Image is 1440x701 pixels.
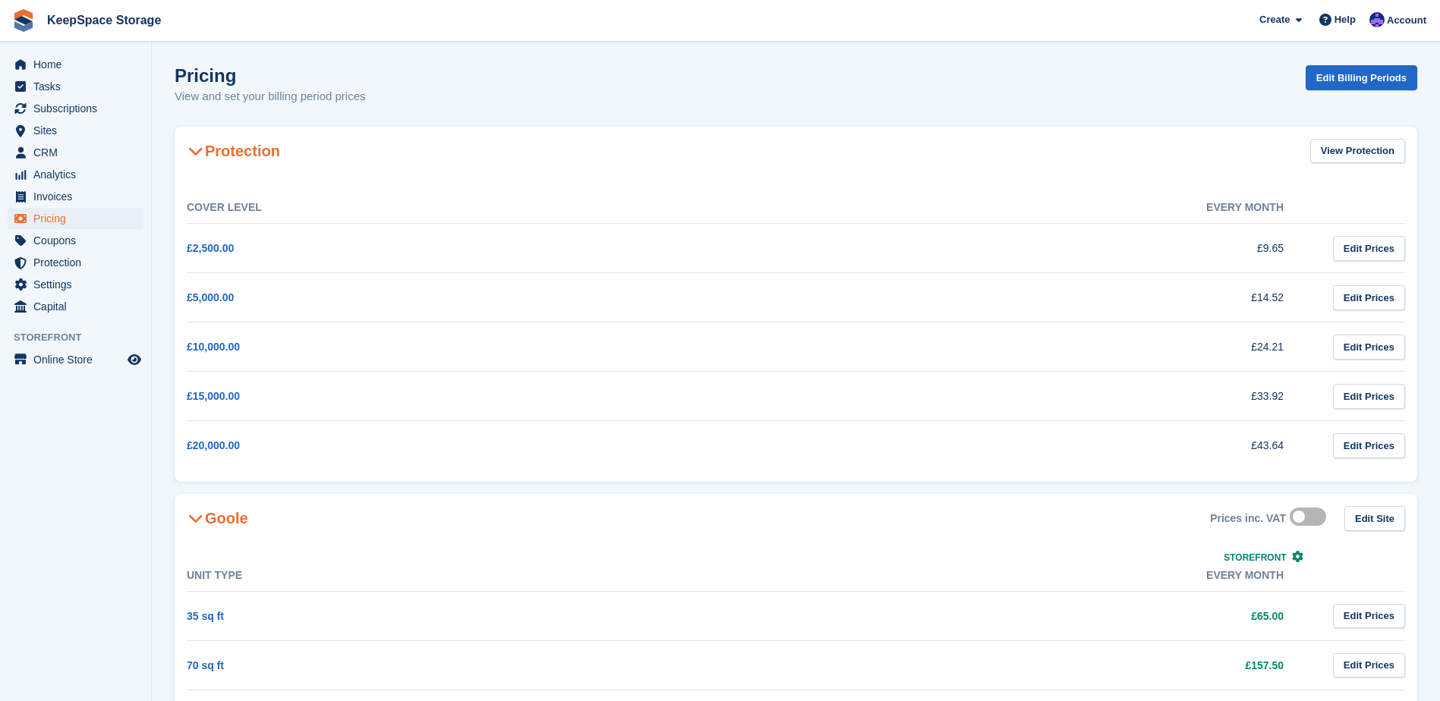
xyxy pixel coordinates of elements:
[175,65,366,86] h1: Pricing
[33,349,124,370] span: Online Store
[8,208,143,229] a: menu
[1224,552,1286,563] span: Storefront
[8,274,143,295] a: menu
[8,54,143,75] a: menu
[33,98,124,119] span: Subscriptions
[1333,433,1405,458] a: Edit Prices
[187,509,248,527] h2: Goole
[33,296,124,317] span: Capital
[1344,506,1405,531] a: Edit Site
[751,560,1315,592] th: Every month
[1333,604,1405,629] a: Edit Prices
[8,349,143,370] a: menu
[14,330,151,345] span: Storefront
[1333,236,1405,261] a: Edit Prices
[187,291,234,303] a: £5,000.00
[8,186,143,207] a: menu
[33,76,124,97] span: Tasks
[1259,12,1290,27] span: Create
[187,390,240,402] a: £15,000.00
[1333,335,1405,360] a: Edit Prices
[1333,384,1405,409] a: Edit Prices
[33,142,124,163] span: CRM
[1369,12,1385,27] img: Chloe Clark
[8,98,143,119] a: menu
[8,296,143,317] a: menu
[187,439,240,451] a: £20,000.00
[187,242,234,254] a: £2,500.00
[33,208,124,229] span: Pricing
[751,224,1315,273] td: £9.65
[33,164,124,185] span: Analytics
[751,273,1315,322] td: £14.52
[33,252,124,273] span: Protection
[187,659,224,671] a: 70 sq ft
[8,142,143,163] a: menu
[8,230,143,251] a: menu
[187,341,240,353] a: £10,000.00
[33,120,124,141] span: Sites
[175,88,366,105] p: View and set your billing period prices
[1210,512,1286,525] div: Prices inc. VAT
[187,610,224,622] a: 35 sq ft
[1334,12,1356,27] span: Help
[1306,65,1417,90] a: Edit Billing Periods
[33,54,124,75] span: Home
[751,640,1315,690] td: £157.50
[751,591,1315,640] td: £65.00
[1224,552,1303,563] a: Storefront
[8,76,143,97] a: menu
[8,252,143,273] a: menu
[1387,13,1426,28] span: Account
[8,164,143,185] a: menu
[33,274,124,295] span: Settings
[8,120,143,141] a: menu
[1333,285,1405,310] a: Edit Prices
[1310,139,1405,164] a: View Protection
[33,186,124,207] span: Invoices
[187,142,280,160] h2: Protection
[187,192,751,224] th: Cover Level
[751,192,1315,224] th: Every month
[751,322,1315,372] td: £24.21
[187,560,751,592] th: Unit Type
[751,421,1315,470] td: £43.64
[751,372,1315,421] td: £33.92
[33,230,124,251] span: Coupons
[41,8,167,33] a: KeepSpace Storage
[125,350,143,369] a: Preview store
[12,9,35,32] img: stora-icon-8386f47178a22dfd0bd8f6a31ec36ba5ce8667c1dd55bd0f319d3a0aa187defe.svg
[1333,653,1405,678] a: Edit Prices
